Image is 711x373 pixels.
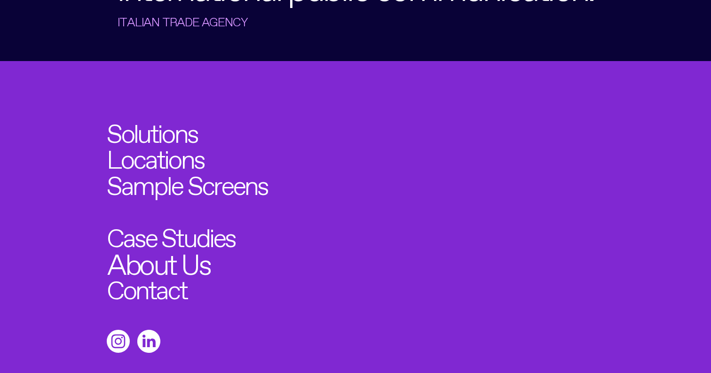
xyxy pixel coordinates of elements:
a: Solutions [107,117,197,143]
a: Sample Screens [107,169,268,195]
a: Contact [107,273,187,300]
a: About Us [107,246,210,275]
a: Case Studies [107,221,235,248]
a: Locations [107,143,204,169]
div: Italian Trade Agency [117,14,300,26]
